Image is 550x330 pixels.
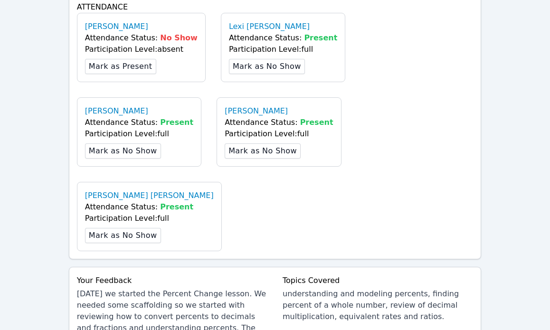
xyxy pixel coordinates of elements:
div: Your Feedback [77,275,267,286]
div: Attendance Status: [229,32,337,44]
a: [PERSON_NAME] [85,21,148,32]
div: Participation Level: absent [85,44,198,55]
div: Participation Level: full [225,128,333,140]
div: Topics Covered [283,275,473,286]
button: Mark as Present [85,59,156,74]
button: Mark as No Show [85,143,161,159]
span: Present [160,202,193,211]
div: Participation Level: full [229,44,337,55]
a: [PERSON_NAME] [85,105,148,117]
div: Attendance Status: [85,117,193,128]
div: Attendance Status: [85,201,214,213]
button: Mark as No Show [229,59,305,74]
div: understanding and modeling percents, finding percent of a whole number, review of decimal multipl... [283,288,473,322]
span: Present [300,118,333,127]
span: Present [304,33,337,42]
a: [PERSON_NAME] [PERSON_NAME] [85,190,214,201]
button: Mark as No Show [85,228,161,243]
span: Present [160,118,193,127]
div: Participation Level: full [85,213,214,224]
div: Participation Level: full [85,128,193,140]
div: Attendance Status: [85,32,198,44]
a: Lexi [PERSON_NAME] [229,21,310,32]
span: No Show [160,33,198,42]
h4: Attendance [77,1,474,13]
div: Attendance Status: [225,117,333,128]
button: Mark as No Show [225,143,301,159]
a: [PERSON_NAME] [225,105,288,117]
